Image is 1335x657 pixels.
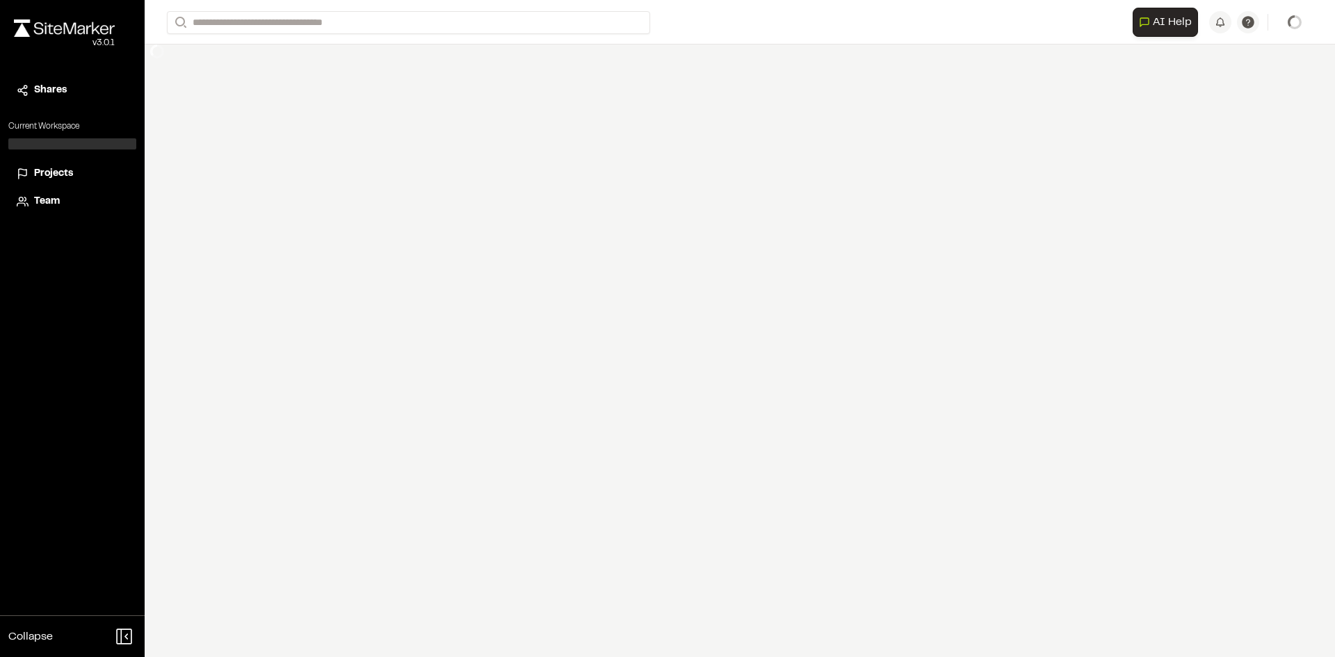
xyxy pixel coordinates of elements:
[34,166,73,181] span: Projects
[1153,14,1192,31] span: AI Help
[1133,8,1204,37] div: Open AI Assistant
[14,19,115,37] img: rebrand.png
[17,194,128,209] a: Team
[14,37,115,49] div: Oh geez...please don't...
[17,166,128,181] a: Projects
[17,83,128,98] a: Shares
[1133,8,1198,37] button: Open AI Assistant
[167,11,192,34] button: Search
[8,628,53,645] span: Collapse
[8,120,136,133] p: Current Workspace
[34,83,67,98] span: Shares
[34,194,60,209] span: Team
